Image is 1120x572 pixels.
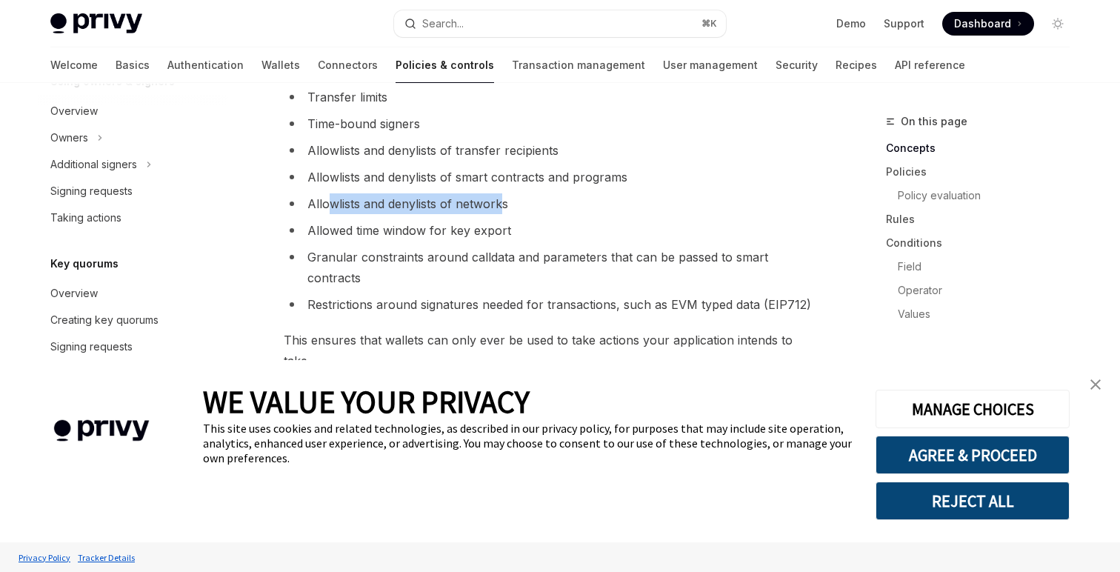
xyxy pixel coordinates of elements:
div: Additional signers [50,156,137,173]
a: API reference [895,47,965,83]
div: Taking actions [50,209,121,227]
a: Signing requests [39,178,228,204]
img: close banner [1090,379,1101,390]
button: MANAGE CHOICES [876,390,1070,428]
a: Field [886,255,1081,279]
a: Connectors [318,47,378,83]
a: Taking actions [39,204,228,231]
a: Wallets [261,47,300,83]
li: Allowed time window for key export [284,220,818,241]
h5: Key quorums [50,255,119,273]
a: Support [884,16,924,31]
button: Toggle dark mode [1046,12,1070,36]
a: Concepts [886,136,1081,160]
span: Dashboard [954,16,1011,31]
button: REJECT ALL [876,482,1070,520]
li: Granular constraints around calldata and parameters that can be passed to smart contracts [284,247,818,288]
img: light logo [50,13,142,34]
a: Demo [836,16,866,31]
button: Open search [394,10,726,37]
a: Dashboard [942,12,1034,36]
li: Time-bound signers [284,113,818,134]
div: Signing requests [50,338,133,356]
a: Policies [886,160,1081,184]
a: Transaction management [512,47,645,83]
a: Policy evaluation [886,184,1081,207]
span: On this page [901,113,967,130]
div: This site uses cookies and related technologies, as described in our privacy policy, for purposes... [203,421,853,465]
a: Conditions [886,231,1081,255]
button: Toggle Additional signers section [39,151,228,178]
li: Allowlists and denylists of transfer recipients [284,140,818,161]
a: Tracker Details [74,545,139,571]
a: Recipes [836,47,877,83]
div: Overview [50,285,98,302]
a: Authentication [167,47,244,83]
button: Toggle Owners section [39,124,228,151]
div: Search... [422,15,464,33]
img: company logo [22,399,181,463]
div: Creating key quorums [50,311,159,329]
li: Restrictions around signatures needed for transactions, such as EVM typed data (EIP712) [284,294,818,315]
a: Security [776,47,818,83]
li: Allowlists and denylists of smart contracts and programs [284,167,818,187]
a: Signing requests [39,333,228,360]
a: User management [663,47,758,83]
span: WE VALUE YOUR PRIVACY [203,382,530,421]
a: Basics [116,47,150,83]
span: ⌘ K [701,18,717,30]
a: Overview [39,280,228,307]
li: Transfer limits [284,87,818,107]
a: close banner [1081,370,1110,399]
a: Operator [886,279,1081,302]
li: Allowlists and denylists of networks [284,193,818,214]
a: Values [886,302,1081,326]
button: AGREE & PROCEED [876,436,1070,474]
a: Welcome [50,47,98,83]
a: Overview [39,98,228,124]
a: Privacy Policy [15,545,74,571]
div: Signing requests [50,182,133,200]
a: Rules [886,207,1081,231]
div: Owners [50,129,88,147]
a: Creating key quorums [39,307,228,333]
div: Overview [50,102,98,120]
span: This ensures that wallets can only ever be used to take actions your application intends to take. [284,330,818,371]
a: Policies & controls [396,47,494,83]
